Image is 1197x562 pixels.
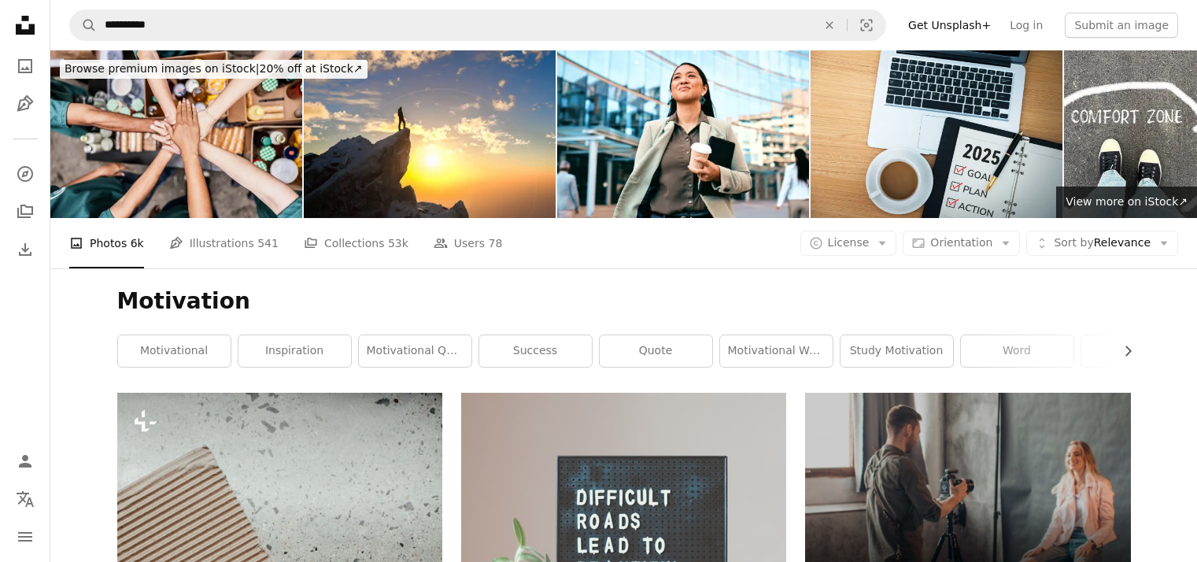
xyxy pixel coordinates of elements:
[65,62,363,75] span: 20% off at iStock ↗
[840,335,953,367] a: study motivation
[65,62,259,75] span: Browse premium images on iStock |
[9,50,41,82] a: Photos
[359,335,471,367] a: motivational quotes
[1056,187,1197,218] a: View more on iStock↗
[557,50,809,218] img: Confident Businesswoman Walking with Coffee Outside Modern Office Building
[1026,231,1178,256] button: Sort byRelevance
[800,231,897,256] button: License
[50,50,302,218] img: Close-up of volunteers with hands stacked during donation event outdoors
[9,88,41,120] a: Illustrations
[304,218,408,268] a: Collections 53k
[9,158,41,190] a: Explore
[238,335,351,367] a: inspiration
[848,10,885,40] button: Visual search
[812,10,847,40] button: Clear
[70,10,97,40] button: Search Unsplash
[1054,235,1151,251] span: Relevance
[9,196,41,227] a: Collections
[899,13,1000,38] a: Get Unsplash+
[903,231,1020,256] button: Orientation
[304,50,556,218] img: Person standing on mountain top at sunrise looking at sky symbolizing success motivation ambition...
[388,235,408,252] span: 53k
[1066,195,1188,208] span: View more on iStock ↗
[9,9,41,44] a: Home — Unsplash
[720,335,833,367] a: motivational wallpapers
[930,236,992,249] span: Orientation
[1065,13,1178,38] button: Submit an image
[9,521,41,553] button: Menu
[69,9,886,41] form: Find visuals sitewide
[1054,236,1093,249] span: Sort by
[9,483,41,515] button: Language
[117,287,1131,316] h1: Motivation
[1081,335,1194,367] a: nature
[118,335,231,367] a: motivational
[828,236,870,249] span: License
[434,218,503,268] a: Users 78
[479,335,592,367] a: success
[9,234,41,265] a: Download History
[50,50,377,88] a: Browse premium images on iStock|20% off at iStock↗
[169,218,279,268] a: Illustrations 541
[9,446,41,477] a: Log in / Sign up
[257,235,279,252] span: 541
[961,335,1073,367] a: word
[600,335,712,367] a: quote
[1114,335,1131,367] button: scroll list to the right
[811,50,1062,218] img: 2025 new year resolutions on notepad with coffee and laptop
[1000,13,1052,38] a: Log in
[489,235,503,252] span: 78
